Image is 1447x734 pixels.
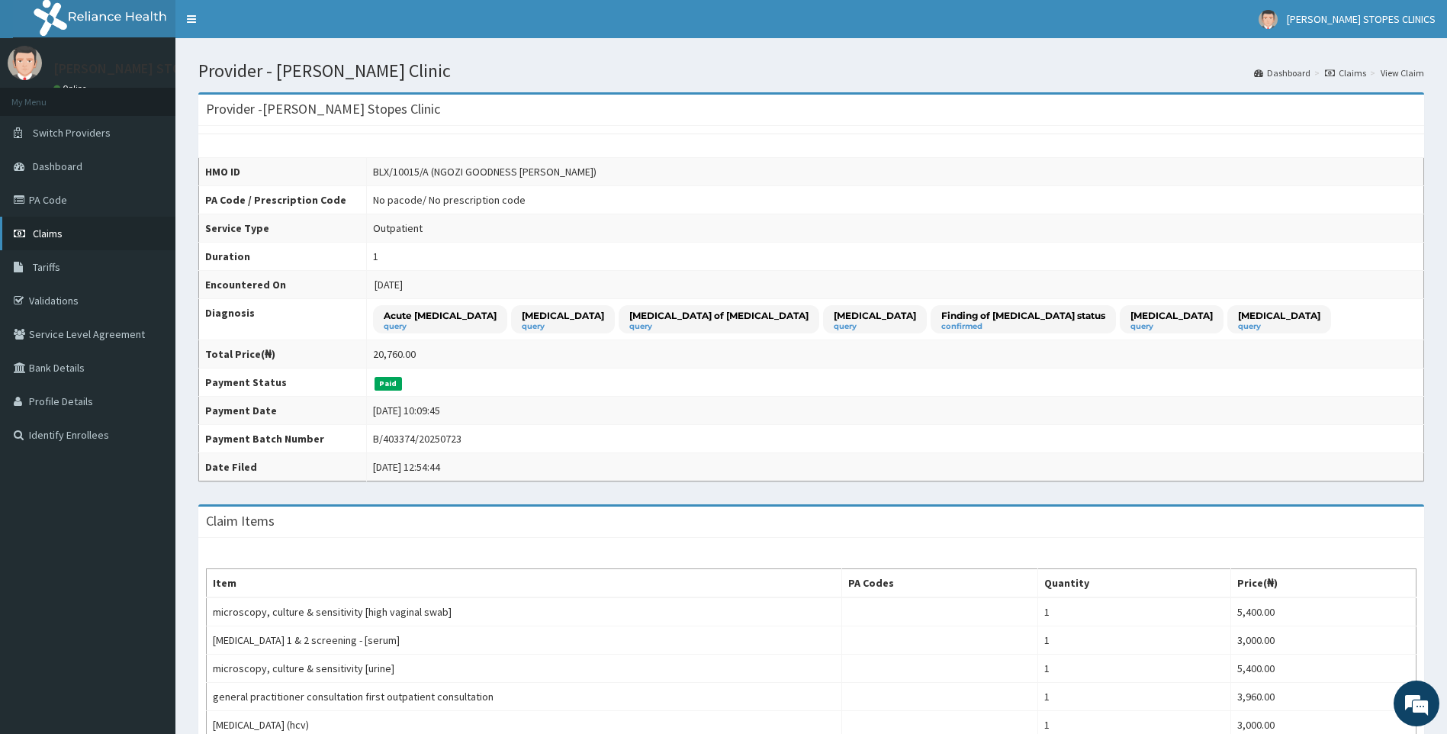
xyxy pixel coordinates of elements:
[199,369,367,397] th: Payment Status
[199,453,367,481] th: Date Filed
[941,309,1105,322] p: Finding of [MEDICAL_DATA] status
[207,597,842,626] td: microscopy, culture & sensitivity [high vaginal swab]
[629,323,809,330] small: query
[373,249,378,264] div: 1
[522,323,604,330] small: query
[1325,66,1366,79] a: Claims
[53,62,253,76] p: [PERSON_NAME] STOPES CLINICS
[1238,309,1320,322] p: [MEDICAL_DATA]
[1037,626,1230,655] td: 1
[33,227,63,240] span: Claims
[8,46,42,80] img: User Image
[373,192,526,208] div: No pacode / No prescription code
[199,340,367,369] th: Total Price(₦)
[207,683,842,711] td: general practitioner consultation first outpatient consultation
[375,278,403,291] span: [DATE]
[199,299,367,340] th: Diagnosis
[206,514,275,528] h3: Claim Items
[384,323,497,330] small: query
[199,214,367,243] th: Service Type
[1037,597,1230,626] td: 1
[373,403,440,418] div: [DATE] 10:09:45
[207,626,842,655] td: [MEDICAL_DATA] 1 & 2 screening - [serum]
[834,323,916,330] small: query
[33,260,60,274] span: Tariffs
[373,346,416,362] div: 20,760.00
[1259,10,1278,29] img: User Image
[207,655,842,683] td: microscopy, culture & sensitivity [urine]
[1381,66,1424,79] a: View Claim
[198,61,1424,81] h1: Provider - [PERSON_NAME] Clinic
[199,158,367,186] th: HMO ID
[199,425,367,453] th: Payment Batch Number
[1238,323,1320,330] small: query
[199,397,367,425] th: Payment Date
[1037,655,1230,683] td: 1
[1230,683,1416,711] td: 3,960.00
[629,309,809,322] p: [MEDICAL_DATA] of [MEDICAL_DATA]
[1230,655,1416,683] td: 5,400.00
[834,309,916,322] p: [MEDICAL_DATA]
[33,126,111,140] span: Switch Providers
[384,309,497,322] p: Acute [MEDICAL_DATA]
[1230,569,1416,598] th: Price(₦)
[522,309,604,322] p: [MEDICAL_DATA]
[1037,569,1230,598] th: Quantity
[199,271,367,299] th: Encountered On
[1130,309,1213,322] p: [MEDICAL_DATA]
[199,186,367,214] th: PA Code / Prescription Code
[1230,626,1416,655] td: 3,000.00
[373,459,440,475] div: [DATE] 12:54:44
[375,377,402,391] span: Paid
[1287,12,1436,26] span: [PERSON_NAME] STOPES CLINICS
[373,431,461,446] div: B/403374/20250723
[1037,683,1230,711] td: 1
[199,243,367,271] th: Duration
[373,164,596,179] div: BLX/10015/A (NGOZI GOODNESS [PERSON_NAME])
[1130,323,1213,330] small: query
[1230,597,1416,626] td: 5,400.00
[206,102,440,116] h3: Provider - [PERSON_NAME] Stopes Clinic
[841,569,1037,598] th: PA Codes
[1254,66,1310,79] a: Dashboard
[207,569,842,598] th: Item
[373,221,423,236] div: Outpatient
[53,83,90,94] a: Online
[33,159,82,173] span: Dashboard
[941,323,1105,330] small: confirmed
